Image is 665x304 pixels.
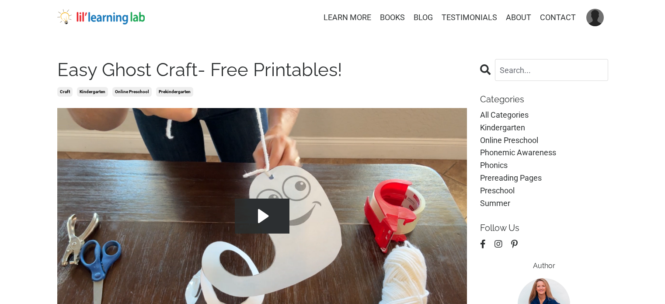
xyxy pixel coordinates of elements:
[480,159,608,172] a: phonics
[324,11,371,24] a: LEARN MORE
[57,87,73,97] a: craft
[506,11,531,24] a: ABOUT
[540,11,576,24] a: CONTACT
[57,9,145,25] img: lil' learning lab
[480,262,608,270] h6: Author
[480,172,608,185] a: prereading pages
[414,11,433,24] a: BLOG
[480,197,608,210] a: summer
[495,59,608,81] input: Search...
[480,122,608,134] a: kindergarten
[480,185,608,197] a: preschool
[77,87,108,97] a: kindergarten
[57,59,467,81] h1: Easy Ghost Craft- Free Printables!
[235,199,289,234] button: Play Video: file-uploads/sites/2147505858/video/afbc32-4b6-5fff-c0cc-13380335273_IMG_5135.MOV
[480,223,608,233] p: Follow Us
[586,9,604,26] img: User Avatar
[480,94,608,105] p: Categories
[480,147,608,159] a: phonemic awareness
[380,11,405,24] a: BOOKS
[112,87,152,97] a: online preschool
[442,11,497,24] a: TESTIMONIALS
[480,109,608,122] a: All Categories
[480,134,608,147] a: online preschool
[156,87,193,97] a: prekindergarten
